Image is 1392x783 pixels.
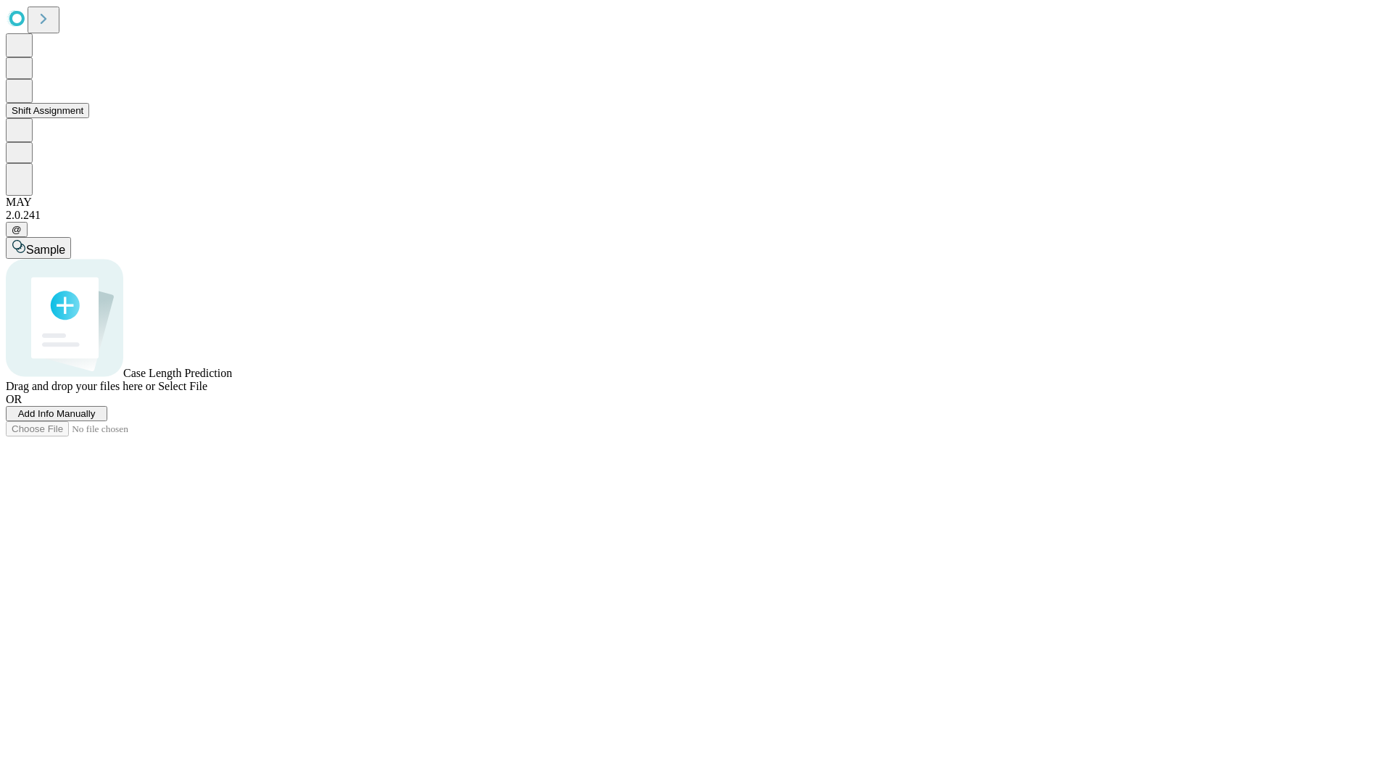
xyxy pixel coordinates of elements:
[6,393,22,405] span: OR
[26,244,65,256] span: Sample
[158,380,207,392] span: Select File
[6,209,1386,222] div: 2.0.241
[123,367,232,379] span: Case Length Prediction
[6,222,28,237] button: @
[6,380,155,392] span: Drag and drop your files here or
[6,406,107,421] button: Add Info Manually
[6,237,71,259] button: Sample
[12,224,22,235] span: @
[6,103,89,118] button: Shift Assignment
[6,196,1386,209] div: MAY
[18,408,96,419] span: Add Info Manually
